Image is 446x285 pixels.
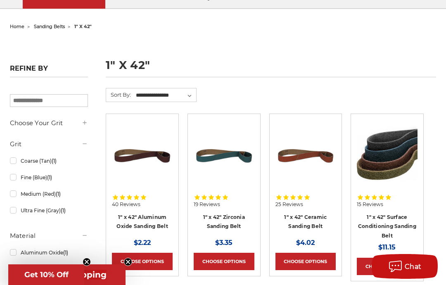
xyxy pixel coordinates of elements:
[112,253,173,270] a: Choose Options
[275,202,303,207] span: 25 Reviews
[8,264,126,285] div: Get Free ShippingClose teaser
[10,24,24,29] a: home
[112,120,173,199] a: 1" x 42" Aluminum Oxide Belt
[275,120,336,199] a: 1" x 42" Ceramic Belt
[83,258,91,266] button: Close teaser
[10,139,88,149] h5: Grit
[357,125,418,186] img: 1"x42" Surface Conditioning Sanding Belts
[47,174,52,180] span: (1)
[10,245,88,260] a: Aluminum Oxide
[134,239,151,247] span: $2.22
[194,120,254,199] a: 1" x 42" Zirconia Belt
[135,89,196,102] select: Sort By:
[215,239,232,247] span: $3.35
[34,24,65,29] a: sanding belts
[63,249,68,256] span: (1)
[296,239,315,247] span: $4.02
[24,270,69,279] span: Get 10% Off
[10,203,88,218] a: Ultra Fine (Gray)
[194,125,254,186] img: 1" x 42" Zirconia Belt
[61,207,66,214] span: (1)
[74,24,92,29] span: 1" x 42"
[194,202,220,207] span: 19 Reviews
[275,253,336,270] a: Choose Options
[52,158,57,164] span: (1)
[106,59,436,77] h1: 1" x 42"
[10,170,88,185] a: Fine (Blue)
[357,120,418,199] a: 1"x42" Surface Conditioning Sanding Belts
[116,214,168,230] a: 1" x 42" Aluminum Oxide Sanding Belt
[357,202,383,207] span: 15 Reviews
[378,243,396,251] span: $11.15
[10,154,88,168] a: Coarse (Tan)
[275,125,336,186] img: 1" x 42" Ceramic Belt
[112,125,173,186] img: 1" x 42" Aluminum Oxide Belt
[358,214,416,239] a: 1" x 42" Surface Conditioning Sanding Belt
[357,258,418,275] a: Choose Options
[10,262,88,276] a: Ceramic
[8,264,84,285] div: Get 10% OffClose teaser
[10,64,88,77] h5: Refine by
[194,253,254,270] a: Choose Options
[112,202,140,207] span: 40 Reviews
[372,254,438,279] button: Chat
[56,191,61,197] span: (1)
[10,118,88,128] h5: Choose Your Grit
[405,263,422,271] span: Chat
[10,187,88,201] a: Medium (Red)
[10,231,88,241] h5: Material
[106,88,131,101] label: Sort By:
[203,214,245,230] a: 1" x 42" Zirconia Sanding Belt
[124,258,132,266] button: Close teaser
[284,214,327,230] a: 1" x 42" Ceramic Sanding Belt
